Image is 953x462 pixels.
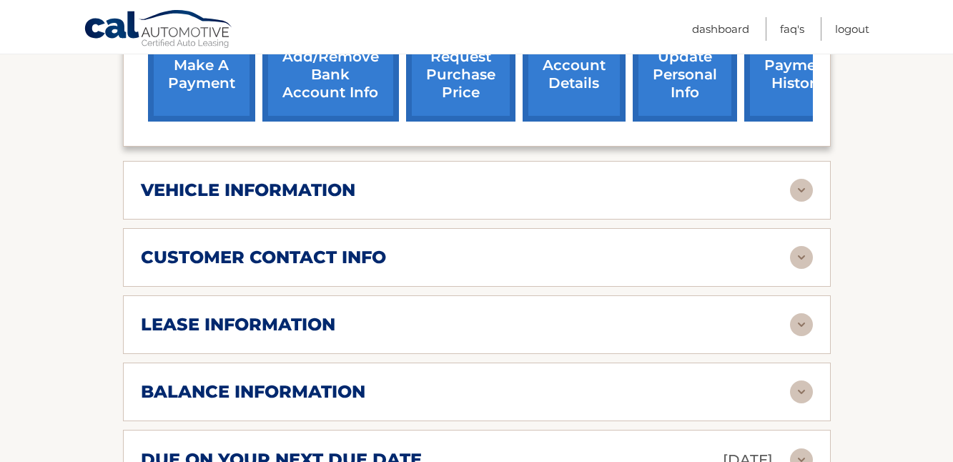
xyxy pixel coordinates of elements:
a: request purchase price [406,28,515,122]
img: accordion-rest.svg [790,179,813,202]
a: payment history [744,28,851,122]
a: FAQ's [780,17,804,41]
a: account details [523,28,626,122]
h2: customer contact info [141,247,386,268]
a: Add/Remove bank account info [262,28,399,122]
a: Cal Automotive [84,9,234,51]
a: make a payment [148,28,255,122]
a: Dashboard [692,17,749,41]
a: Logout [835,17,869,41]
h2: balance information [141,381,365,403]
h2: vehicle information [141,180,355,201]
a: update personal info [633,28,737,122]
h2: lease information [141,314,335,335]
img: accordion-rest.svg [790,246,813,269]
img: accordion-rest.svg [790,380,813,403]
img: accordion-rest.svg [790,313,813,336]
